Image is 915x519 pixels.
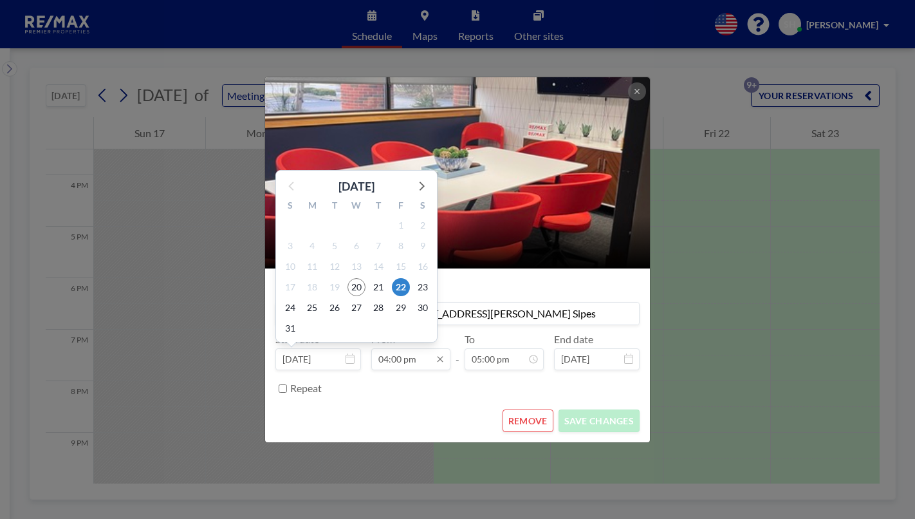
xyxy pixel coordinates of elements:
label: To [465,333,475,346]
button: REMOVE [503,410,553,432]
label: End date [554,333,593,346]
input: (No title) [276,303,639,325]
label: Repeat [290,382,322,395]
h2: RPP Closing Room [281,226,636,245]
span: - [456,337,459,366]
button: SAVE CHANGES [559,410,640,432]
